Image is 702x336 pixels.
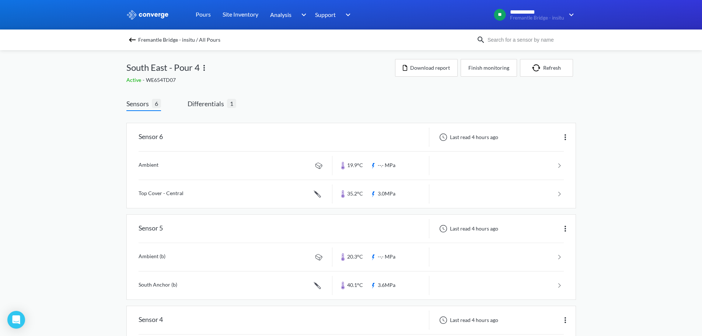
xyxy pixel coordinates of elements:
span: Analysis [270,10,291,19]
div: Sensor 6 [139,128,163,147]
img: more.svg [561,133,570,142]
span: Fremantle Bridge - insitu [510,15,564,21]
img: more.svg [561,224,570,233]
img: more.svg [561,316,570,325]
button: Refresh [520,59,573,77]
button: Download report [395,59,458,77]
div: Last read 4 hours ago [435,224,500,233]
div: Last read 4 hours ago [435,133,500,142]
span: Support [315,10,336,19]
span: 1 [227,99,236,108]
span: Fremantle Bridge - insitu / All Pours [138,35,220,45]
div: WE654TD07 [126,76,395,84]
input: Search for a sensor by name [485,36,574,44]
img: downArrow.svg [296,10,308,19]
img: more.svg [200,63,209,72]
img: logo_ewhite.svg [126,10,169,20]
div: Sensor 5 [139,219,163,238]
img: icon-refresh.svg [532,64,543,72]
span: 6 [152,99,161,108]
img: downArrow.svg [341,10,353,19]
img: downArrow.svg [564,10,576,19]
span: Sensors [126,98,152,109]
div: Open Intercom Messenger [7,311,25,329]
span: Differentials [188,98,227,109]
span: - [143,77,146,83]
button: Finish monitoring [461,59,517,77]
div: Sensor 4 [139,311,163,330]
span: Active [126,77,143,83]
img: icon-file.svg [403,65,407,71]
img: icon-search.svg [476,35,485,44]
span: South East - Pour 4 [126,60,200,75]
div: Last read 4 hours ago [435,316,500,325]
img: backspace.svg [128,35,137,44]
